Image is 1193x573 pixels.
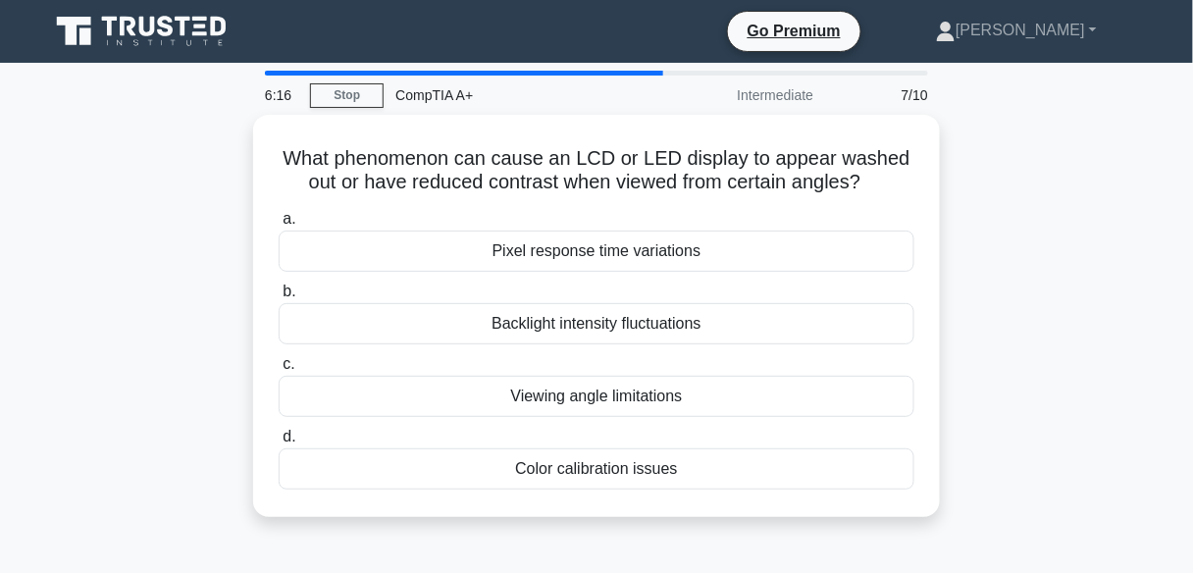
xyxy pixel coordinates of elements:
[283,428,295,444] span: d.
[889,11,1144,50] a: [PERSON_NAME]
[825,76,940,115] div: 7/10
[253,76,310,115] div: 6:16
[277,146,916,195] h5: What phenomenon can cause an LCD or LED display to appear washed out or have reduced contrast whe...
[736,19,853,43] a: Go Premium
[279,303,914,344] div: Backlight intensity fluctuations
[283,355,294,372] span: c.
[283,283,295,299] span: b.
[310,83,384,108] a: Stop
[283,210,295,227] span: a.
[279,448,914,490] div: Color calibration issues
[384,76,653,115] div: CompTIA A+
[279,376,914,417] div: Viewing angle limitations
[279,231,914,272] div: Pixel response time variations
[653,76,825,115] div: Intermediate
